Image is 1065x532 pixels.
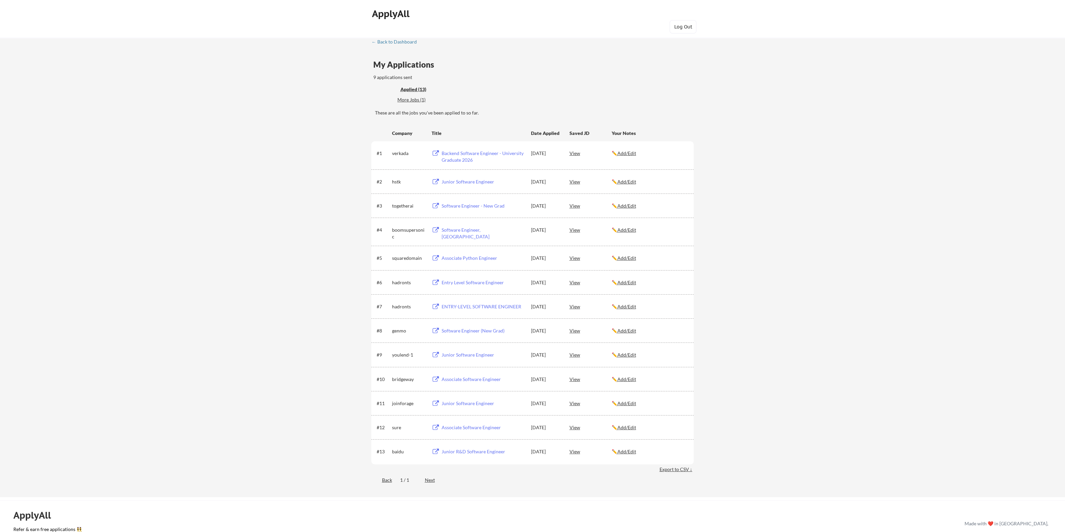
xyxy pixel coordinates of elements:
[392,150,425,157] div: verkada
[431,130,524,137] div: Title
[392,376,425,383] div: bridgeway
[531,376,560,383] div: [DATE]
[531,227,560,233] div: [DATE]
[569,175,611,187] div: View
[397,96,447,103] div: These are job applications we think you'd be a good fit for, but couldn't apply you to automatica...
[531,424,560,431] div: [DATE]
[617,179,636,184] u: Add/Edit
[392,227,425,240] div: boomsupersonic
[611,255,688,261] div: ✏️
[376,376,389,383] div: #10
[569,421,611,433] div: View
[617,150,636,156] u: Add/Edit
[531,203,560,209] div: [DATE]
[617,328,636,333] u: Add/Edit
[617,280,636,285] u: Add/Edit
[531,352,560,358] div: [DATE]
[441,150,524,163] div: Backend Software Engineer - University Graduate 2026
[441,376,524,383] div: Associate Software Engineer
[611,130,688,137] div: Your Notes
[397,96,447,103] div: More Jobs (1)
[392,303,425,310] div: hadronts
[531,178,560,185] div: [DATE]
[425,477,442,483] div: Next
[392,203,425,209] div: togetherai
[611,400,688,407] div: ✏️
[392,130,425,137] div: Company
[392,255,425,261] div: squaredomain
[611,150,688,157] div: ✏️
[400,86,444,93] div: These are all the jobs you've been applied to so far.
[441,327,524,334] div: Software Engineer (New Grad)
[441,424,524,431] div: Associate Software Engineer
[611,178,688,185] div: ✏️
[659,466,694,473] div: Export to CSV ↓
[569,349,611,361] div: View
[441,303,524,310] div: ENTRY-LEVEL SOFTWARE ENGINEER
[569,127,611,139] div: Saved JD
[441,203,524,209] div: Software Engineer - New Grad
[611,424,688,431] div: ✏️
[531,255,560,261] div: [DATE]
[531,130,560,137] div: Date Applied
[392,178,425,185] div: hstk
[376,150,389,157] div: #1
[441,178,524,185] div: Junior Software Engineer
[376,352,389,358] div: #9
[617,255,636,261] u: Add/Edit
[376,303,389,310] div: #7
[569,252,611,264] div: View
[441,255,524,261] div: Associate Python Engineer
[569,224,611,236] div: View
[392,327,425,334] div: genmo
[371,477,392,483] div: Back
[617,400,636,406] u: Add/Edit
[611,376,688,383] div: ✏️
[670,20,696,33] button: Log Out
[392,448,425,455] div: baidu
[441,227,524,240] div: Software Engineer, [GEOGRAPHIC_DATA]
[569,445,611,457] div: View
[441,352,524,358] div: Junior Software Engineer
[376,279,389,286] div: #6
[569,300,611,312] div: View
[373,61,439,69] div: My Applications
[569,373,611,385] div: View
[371,40,422,44] div: ← Back to Dashboard
[531,150,560,157] div: [DATE]
[531,279,560,286] div: [DATE]
[441,279,524,286] div: Entry Level Software Engineer
[617,376,636,382] u: Add/Edit
[531,303,560,310] div: [DATE]
[376,178,389,185] div: #2
[617,449,636,454] u: Add/Edit
[611,227,688,233] div: ✏️
[617,352,636,358] u: Add/Edit
[441,400,524,407] div: Junior Software Engineer
[376,227,389,233] div: #4
[392,279,425,286] div: hadronts
[617,304,636,309] u: Add/Edit
[569,324,611,336] div: View
[531,400,560,407] div: [DATE]
[617,227,636,233] u: Add/Edit
[617,425,636,430] u: Add/Edit
[376,255,389,261] div: #5
[611,448,688,455] div: ✏️
[400,86,444,93] div: Applied (13)
[376,424,389,431] div: #12
[611,352,688,358] div: ✏️
[441,448,524,455] div: Junior R&D Software Engineer
[13,510,59,521] div: ApplyAll
[617,203,636,209] u: Add/Edit
[373,74,503,81] div: 9 applications sent
[611,203,688,209] div: ✏️
[531,448,560,455] div: [DATE]
[569,397,611,409] div: View
[569,276,611,288] div: View
[392,352,425,358] div: youlend-1
[569,147,611,159] div: View
[372,8,411,19] div: ApplyAll
[611,327,688,334] div: ✏️
[569,200,611,212] div: View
